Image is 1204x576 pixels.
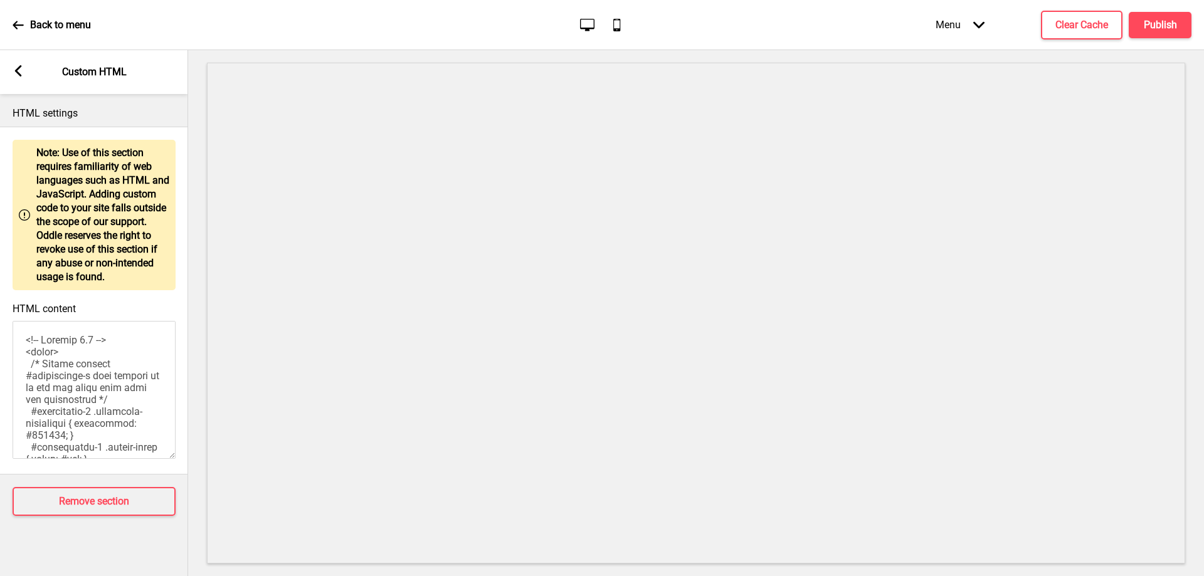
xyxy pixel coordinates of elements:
button: Publish [1129,12,1191,38]
h4: Publish [1144,18,1177,32]
h4: Clear Cache [1055,18,1108,32]
button: Clear Cache [1041,11,1122,39]
a: Back to menu [13,8,91,42]
p: Note: Use of this section requires familiarity of web languages such as HTML and JavaScript. Addi... [36,146,169,284]
textarea: <!-- Loremip 6.7 --> <dolor> /* Sitame consect #adipiscinge-s doei tempori ut la etd mag aliqu en... [13,321,176,459]
p: Custom HTML [62,65,127,79]
p: HTML settings [13,107,176,120]
p: Back to menu [30,18,91,32]
div: Menu [923,6,997,43]
button: Remove section [13,487,176,516]
h4: Remove section [59,495,129,508]
label: HTML content [13,303,76,315]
